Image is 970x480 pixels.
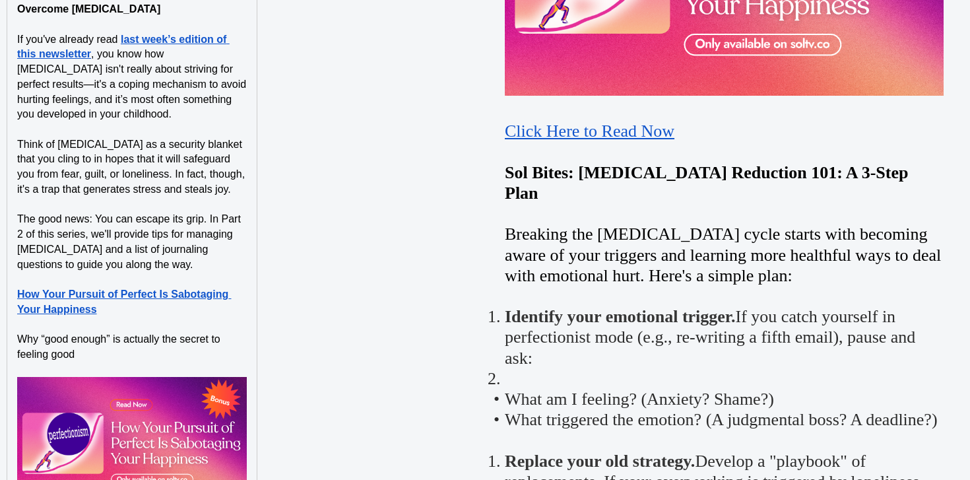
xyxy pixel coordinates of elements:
span: If you catch yourself in perfectionist mode (e.g., re-writing a fifth email), pause and ask: [505,307,915,367]
strong: Sol Bites: [MEDICAL_DATA] Reduction 101: A 3-Step Plan [505,163,908,203]
a: last week’s edition of this newsletter [17,34,230,60]
span: The good news: You can escape its grip. In Part 2 of this series, we'll provide tips for managing... [17,213,243,269]
span: What triggered the emotion? (A judgmental boss? A deadline?) [505,410,938,429]
span: If you've already read [17,34,117,45]
span: Why “good enough” is actually the secret to feeling good [17,333,223,360]
span: Think of [MEDICAL_DATA] as a security blanket that you cling to in hopes that it will safeguard y... [17,139,248,195]
strong: Replace your old strategy. [505,452,695,471]
span: , you know how [MEDICAL_DATA] isn't really about striving for perfect results—it's a coping mecha... [17,48,249,120]
a: How Your Pursuit of Perfect Is Sabotaging Your Happiness [17,289,232,315]
span: What am I feeling? (Anxiety? Shame?) [505,390,774,409]
a: Click Here to Read Now [505,121,674,141]
strong: Identify your emotional trigger. [505,307,736,326]
span: Breaking the [MEDICAL_DATA] cycle starts with becoming aware of your triggers and learning more h... [505,224,941,285]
